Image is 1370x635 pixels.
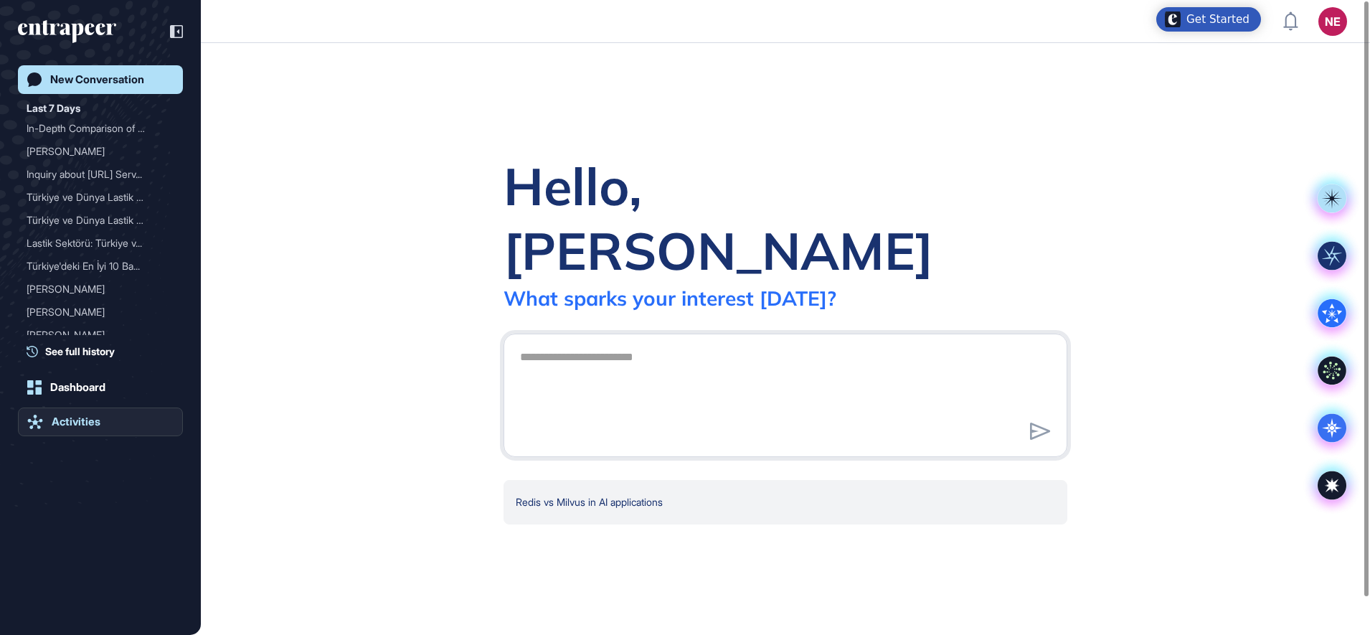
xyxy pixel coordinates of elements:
[18,20,116,43] div: entrapeer-logo
[27,140,163,163] div: [PERSON_NAME]
[27,301,163,324] div: [PERSON_NAME]
[27,278,174,301] div: Curie
[504,286,836,311] div: What sparks your interest [DATE]?
[18,65,183,94] a: New Conversation
[27,186,163,209] div: Türkiye ve Dünya Lastik S...
[18,408,183,436] a: Activities
[1186,12,1249,27] div: Get Started
[27,100,80,117] div: Last 7 Days
[27,209,174,232] div: Türkiye ve Dünya Lastik Sektörü: Sektör Büyüklüğü, İş Modelleri, Rakipler ve Mobilite Şirketlerin...
[52,415,100,428] div: Activities
[27,255,163,278] div: Türkiye'deki En İyi 10 Ba...
[1165,11,1181,27] img: launcher-image-alternative-text
[18,373,183,402] a: Dashboard
[50,381,105,394] div: Dashboard
[27,232,174,255] div: Lastik Sektörü: Türkiye ve Dünya'da Büyüklük, İş Modelleri ve Rakip Analizi
[504,480,1067,525] div: Redis vs Milvus in AI applications
[27,278,163,301] div: [PERSON_NAME]
[504,154,1067,283] div: Hello, [PERSON_NAME]
[27,324,174,347] div: Curie
[27,163,163,186] div: Inquiry about [URL] Serv...
[27,117,174,140] div: In-Depth Comparison of Redis Vector Database for LLM Operations: Advantages and Disadvantages vs ...
[50,73,144,86] div: New Conversation
[27,232,163,255] div: Lastik Sektörü: Türkiye v...
[27,255,174,278] div: Türkiye'deki En İyi 10 Bankanın Son 2 Yıldaki NPS Çalışmalarının Benchmark Analizi ve Alternatif ...
[1156,7,1261,32] div: Open Get Started checklist
[27,186,174,209] div: Türkiye ve Dünya Lastik Sektörü Büyüklüğü ve İş Modelleri
[27,344,183,359] a: See full history
[1318,7,1347,36] button: NE
[27,117,163,140] div: In-Depth Comparison of Re...
[27,209,163,232] div: Türkiye ve Dünya Lastik S...
[27,301,174,324] div: Curie
[27,324,163,347] div: [PERSON_NAME]
[27,163,174,186] div: Inquiry about H2O.ai Services
[45,344,115,359] span: See full history
[27,140,174,163] div: Curie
